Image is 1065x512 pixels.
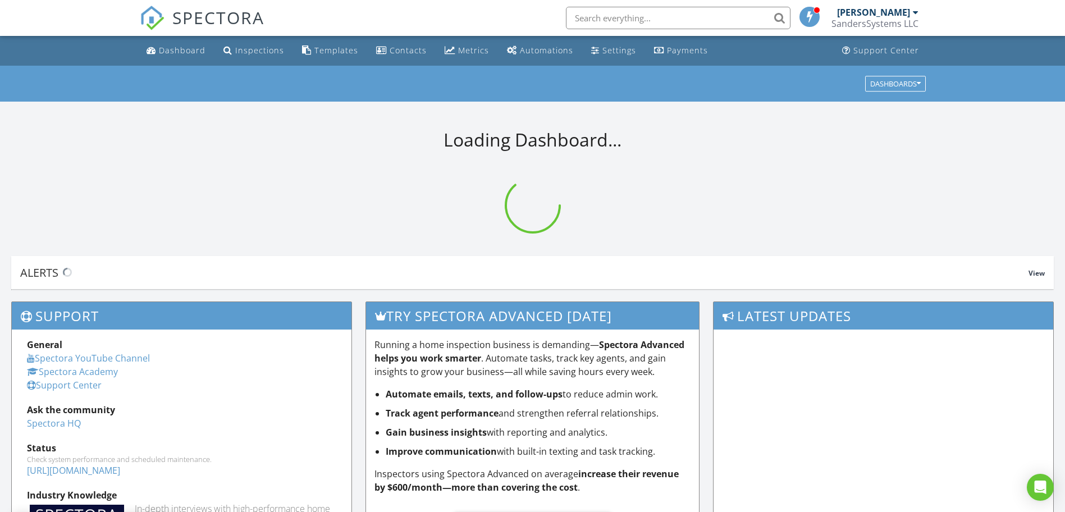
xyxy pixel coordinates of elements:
a: Templates [298,40,363,61]
div: Templates [314,45,358,56]
a: Settings [587,40,641,61]
div: Support Center [853,45,919,56]
a: Metrics [440,40,493,61]
a: Contacts [372,40,431,61]
strong: General [27,339,62,351]
h3: Support [12,302,351,330]
strong: Spectora Advanced helps you work smarter [374,339,684,364]
a: Payments [650,40,712,61]
h3: Try spectora advanced [DATE] [366,302,699,330]
div: Inspections [235,45,284,56]
div: Contacts [390,45,427,56]
li: with reporting and analytics. [386,426,691,439]
strong: Gain business insights [386,426,487,438]
div: Automations [520,45,573,56]
a: Support Center [27,379,102,391]
div: Dashboards [870,80,921,88]
div: Industry Knowledge [27,488,336,502]
div: Settings [602,45,636,56]
div: [PERSON_NAME] [837,7,910,18]
li: to reduce admin work. [386,387,691,401]
a: [URL][DOMAIN_NAME] [27,464,120,477]
a: Spectora HQ [27,417,81,429]
button: Dashboards [865,76,926,92]
div: Ask the community [27,403,336,417]
strong: Automate emails, texts, and follow-ups [386,388,563,400]
li: and strengthen referral relationships. [386,406,691,420]
div: Status [27,441,336,455]
span: SPECTORA [172,6,264,29]
p: Running a home inspection business is demanding— . Automate tasks, track key agents, and gain ins... [374,338,691,378]
span: View [1029,268,1045,278]
div: Check system performance and scheduled maintenance. [27,455,336,464]
a: Dashboard [142,40,210,61]
strong: Improve communication [386,445,497,458]
div: Metrics [458,45,489,56]
a: SPECTORA [140,15,264,39]
h3: Latest Updates [714,302,1053,330]
p: Inspectors using Spectora Advanced on average . [374,467,691,494]
div: Dashboard [159,45,205,56]
div: Alerts [20,265,1029,280]
a: Support Center [838,40,924,61]
a: Automations (Basic) [502,40,578,61]
div: Open Intercom Messenger [1027,474,1054,501]
li: with built-in texting and task tracking. [386,445,691,458]
img: The Best Home Inspection Software - Spectora [140,6,164,30]
input: Search everything... [566,7,790,29]
div: SandersSystems LLC [831,18,918,29]
a: Spectora Academy [27,365,118,378]
div: Payments [667,45,708,56]
strong: Track agent performance [386,407,499,419]
strong: increase their revenue by $600/month—more than covering the cost [374,468,679,493]
a: Inspections [219,40,289,61]
a: Spectora YouTube Channel [27,352,150,364]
